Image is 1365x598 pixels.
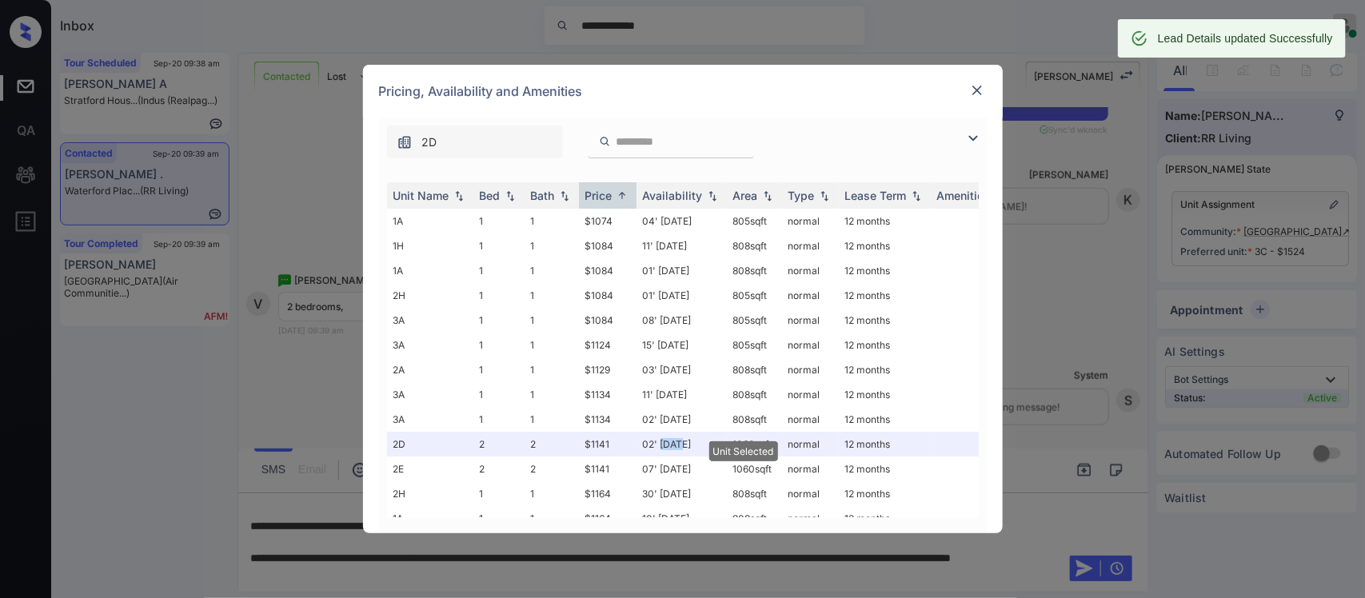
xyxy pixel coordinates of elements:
td: 1 [473,308,525,333]
div: Area [733,189,758,202]
td: 08' [DATE] [637,308,727,333]
td: normal [782,258,839,283]
td: 2 [525,456,579,481]
td: normal [782,481,839,506]
td: 12 months [839,308,931,333]
td: 808 sqft [727,233,782,258]
td: 1 [525,283,579,308]
td: 1 [525,258,579,283]
td: 3A [387,382,473,407]
td: 12 months [839,258,931,283]
td: $1124 [579,333,637,357]
td: 12 months [839,456,931,481]
td: 12 months [839,481,931,506]
td: normal [782,308,839,333]
td: 1H [387,233,473,258]
td: 10' [DATE] [637,506,727,531]
td: $1134 [579,407,637,432]
td: 1A [387,506,473,531]
td: 1 [473,506,525,531]
td: 1 [525,357,579,382]
td: 12 months [839,407,931,432]
td: 1 [473,209,525,233]
td: 1A [387,258,473,283]
td: 1 [473,357,525,382]
td: 808 sqft [727,382,782,407]
td: 1 [473,481,525,506]
div: Availability [643,189,703,202]
div: Amenities [937,189,991,202]
td: 1 [473,283,525,308]
td: 1 [473,258,525,283]
td: 1 [525,382,579,407]
td: 30' [DATE] [637,481,727,506]
td: 2 [525,432,579,456]
td: $1134 [579,382,637,407]
td: normal [782,233,839,258]
td: $1084 [579,283,637,308]
td: 2H [387,283,473,308]
img: sorting [502,190,518,201]
td: 2A [387,357,473,382]
td: 3A [387,407,473,432]
td: 01' [DATE] [637,258,727,283]
td: 04' [DATE] [637,209,727,233]
td: normal [782,506,839,531]
td: 1 [473,382,525,407]
td: 2H [387,481,473,506]
div: Unit Name [393,189,449,202]
td: 12 months [839,333,931,357]
img: sorting [614,189,630,201]
div: Pricing, Availability and Amenities [363,65,1003,118]
td: normal [782,283,839,308]
td: 3A [387,333,473,357]
td: 1 [525,209,579,233]
td: 03' [DATE] [637,357,727,382]
img: sorting [760,190,776,201]
td: 808 sqft [727,407,782,432]
td: 01' [DATE] [637,283,727,308]
td: 2D [387,432,473,456]
td: 1 [473,233,525,258]
td: 12 months [839,506,931,531]
td: 02' [DATE] [637,407,727,432]
img: sorting [557,190,573,201]
td: 2 [473,432,525,456]
td: 808 sqft [727,481,782,506]
td: 07' [DATE] [637,456,727,481]
td: normal [782,382,839,407]
img: icon-zuma [599,134,611,149]
td: 11' [DATE] [637,382,727,407]
td: 12 months [839,382,931,407]
td: 12 months [839,283,931,308]
td: 1 [525,333,579,357]
td: $1141 [579,456,637,481]
td: 12 months [839,233,931,258]
td: normal [782,432,839,456]
td: $1084 [579,258,637,283]
div: Lead Details updated Successfully [1158,24,1333,53]
td: $1084 [579,308,637,333]
td: 805 sqft [727,333,782,357]
td: 12 months [839,209,931,233]
td: $1164 [579,481,637,506]
td: 12 months [839,432,931,456]
td: 2E [387,456,473,481]
td: 1060 sqft [727,456,782,481]
td: normal [782,407,839,432]
div: Price [585,189,613,202]
span: 2D [422,134,437,151]
td: normal [782,357,839,382]
td: 3A [387,308,473,333]
td: $1129 [579,357,637,382]
img: icon-zuma [964,129,983,148]
td: 1A [387,209,473,233]
td: normal [782,209,839,233]
td: $1141 [579,432,637,456]
td: 1 [473,407,525,432]
td: 1 [525,481,579,506]
div: Type [788,189,815,202]
td: 1 [525,308,579,333]
td: 1 [525,506,579,531]
td: 808 sqft [727,258,782,283]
